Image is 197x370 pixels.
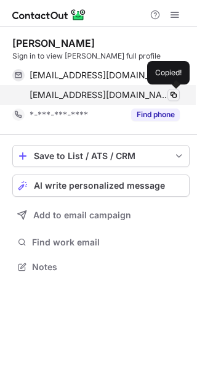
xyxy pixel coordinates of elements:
button: Notes [12,258,190,276]
span: Notes [32,261,185,273]
div: Save to List / ATS / CRM [34,151,168,161]
span: Find work email [32,237,185,248]
div: Sign in to view [PERSON_NAME] full profile [12,51,190,62]
button: AI write personalized message [12,175,190,197]
button: Find work email [12,234,190,251]
button: save-profile-one-click [12,145,190,167]
span: AI write personalized message [34,181,165,191]
span: Add to email campaign [33,210,131,220]
span: [EMAIL_ADDRESS][DOMAIN_NAME] [30,89,171,101]
div: [PERSON_NAME] [12,37,95,49]
button: Add to email campaign [12,204,190,226]
button: Reveal Button [131,109,180,121]
span: [EMAIL_ADDRESS][DOMAIN_NAME] [30,70,171,81]
img: ContactOut v5.3.10 [12,7,86,22]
